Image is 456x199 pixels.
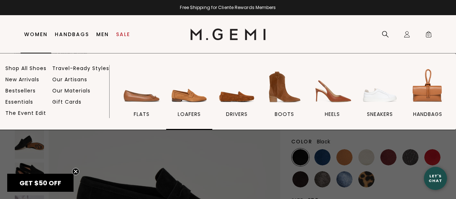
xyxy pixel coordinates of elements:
[121,67,162,107] img: flats
[5,87,36,94] a: Bestsellers
[119,67,164,130] a: flats
[116,31,130,37] a: Sale
[5,99,33,105] a: Essentials
[7,174,74,192] div: GET $50 OFFClose teaser
[360,67,400,107] img: sneakers
[262,67,307,130] a: BOOTS
[407,67,448,107] img: handbags
[19,178,61,187] span: GET $50 OFF
[5,76,39,83] a: New Arrivals
[55,31,89,37] a: Handbags
[226,111,248,117] span: drivers
[424,174,447,183] div: Let's Chat
[169,67,209,107] img: loafers
[312,67,353,107] img: heels
[190,29,266,40] img: M.Gemi
[214,67,260,130] a: drivers
[357,67,403,130] a: sneakers
[5,65,47,72] a: Shop All Shoes
[275,111,294,117] span: BOOTS
[367,111,393,117] span: sneakers
[217,67,257,107] img: drivers
[24,31,48,37] a: Women
[52,99,81,105] a: Gift Cards
[52,87,90,94] a: Our Materials
[425,32,432,39] span: 0
[166,67,212,130] a: loafers
[96,31,109,37] a: Men
[405,67,451,130] a: handbags
[72,168,79,175] button: Close teaser
[134,111,150,117] span: flats
[52,76,87,83] a: Our Artisans
[309,67,355,130] a: heels
[264,67,305,107] img: BOOTS
[413,111,442,117] span: handbags
[325,111,340,117] span: heels
[178,111,201,117] span: loafers
[5,110,46,116] a: The Event Edit
[52,65,109,72] a: Travel-Ready Styles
